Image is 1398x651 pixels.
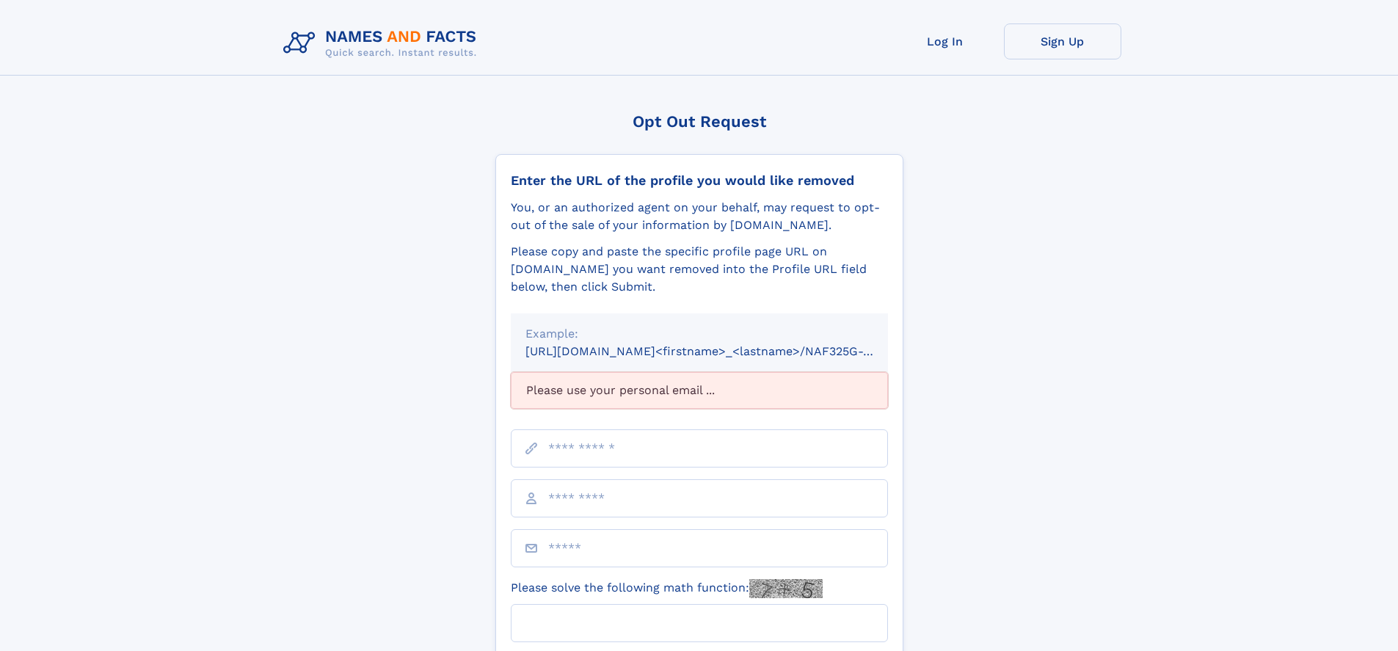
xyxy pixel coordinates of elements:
div: Please copy and paste the specific profile page URL on [DOMAIN_NAME] you want removed into the Pr... [511,243,888,296]
div: Please use your personal email ... [511,372,888,409]
small: [URL][DOMAIN_NAME]<firstname>_<lastname>/NAF325G-xxxxxxxx [525,344,916,358]
a: Log In [887,23,1004,59]
a: Sign Up [1004,23,1121,59]
label: Please solve the following math function: [511,579,823,598]
img: Logo Names and Facts [277,23,489,63]
div: You, or an authorized agent on your behalf, may request to opt-out of the sale of your informatio... [511,199,888,234]
div: Opt Out Request [495,112,903,131]
div: Example: [525,325,873,343]
div: Enter the URL of the profile you would like removed [511,172,888,189]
